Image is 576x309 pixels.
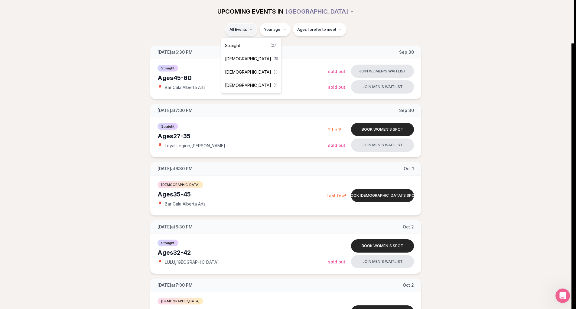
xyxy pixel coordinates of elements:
span: ( 5 ) [274,56,278,61]
span: ( 27 ) [271,43,278,48]
span: [DEMOGRAPHIC_DATA] [225,82,271,88]
span: ( 1 ) [274,70,278,75]
span: [DEMOGRAPHIC_DATA] [225,69,271,75]
span: [DEMOGRAPHIC_DATA] [225,56,271,62]
span: Straight [225,43,240,49]
span: ( 1 ) [274,83,278,88]
iframe: Intercom live chat [555,288,570,303]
